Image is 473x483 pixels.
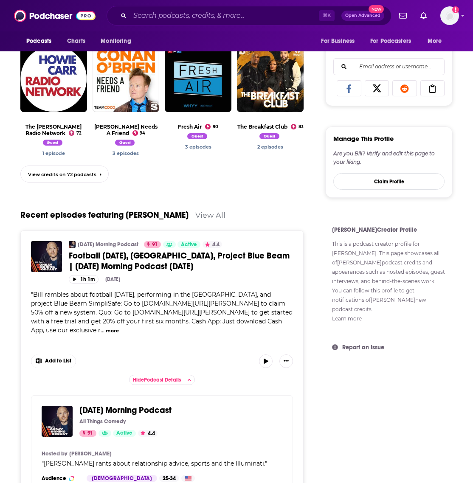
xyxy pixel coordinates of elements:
input: Search podcasts, credits, & more... [130,9,319,22]
a: Bill Burr [115,141,137,147]
a: Share on X/Twitter [365,80,389,96]
a: Bill Burr [43,141,65,147]
a: Football [DATE], [GEOGRAPHIC_DATA], Project Blue Beam | [DATE] Morning Podcast [DATE] [69,250,293,272]
span: Guest [187,133,207,139]
a: 83 [291,124,304,129]
a: 91 [79,430,96,437]
span: ... [101,326,104,334]
button: Report an issue [332,344,446,351]
span: Monitoring [101,35,131,47]
a: Show notifications dropdown [396,8,410,23]
a: [DATE] Morning Podcast [79,406,172,415]
p: All Things Comedy [79,418,126,425]
button: more [106,327,119,334]
span: [DATE] Morning Podcast [79,405,172,416]
span: For Business [321,35,355,47]
span: Guest [43,140,63,146]
div: 25-34 [159,475,179,482]
div: [DEMOGRAPHIC_DATA] [87,475,157,482]
a: View credits on 72 podcasts [20,166,109,183]
a: Recent episodes featuring [PERSON_NAME] [20,210,189,220]
span: Bill rambles about football [DATE], performing in the [GEOGRAPHIC_DATA], and project Blue Beam Si... [31,291,293,334]
span: 83 [298,125,304,129]
button: open menu [365,33,423,49]
div: [DATE] [105,276,120,282]
span: Open Advanced [345,14,380,18]
a: Show additional information [332,315,362,322]
a: Bill Burr [185,144,211,150]
div: Search podcasts, credits, & more... [107,6,391,25]
span: New [369,5,384,13]
a: Active [113,430,136,437]
a: Fresh Air [178,124,202,130]
span: 72 [76,132,82,135]
h3: Manage This Profile [333,135,394,143]
a: Conan O’Brien Needs A Friend [94,124,158,136]
a: Bill Burr [257,144,283,150]
span: Podcasts [26,35,51,47]
a: Share on Reddit [392,80,417,96]
a: Show notifications dropdown [417,8,430,23]
a: Bill Burr [113,150,139,156]
a: 72 [69,130,82,136]
img: Football Sunday, Middle East, Project Blue Beam | Monday Morning Podcast 9-29-25 [31,241,62,272]
img: Podchaser - Follow, Share and Rate Podcasts [14,8,96,24]
span: View credits on 72 podcasts [28,171,96,177]
span: Hide Podcast Details [133,377,181,383]
a: Monday Morning Podcast [69,241,76,248]
a: [DATE] Morning Podcast [78,241,138,248]
button: open menu [315,33,365,49]
span: " " [42,460,267,467]
a: [PERSON_NAME] [332,250,377,256]
span: Guest [115,140,135,146]
span: Logged in as sashagoldin [440,6,459,25]
button: Show profile menu [440,6,459,25]
div: Search followers [333,58,445,75]
a: View All [195,211,225,219]
span: Active [116,429,132,438]
p: This is a podcast creator profile for . This page showcases all of [PERSON_NAME] podcast credits ... [332,239,446,323]
h4: Hosted by [42,450,67,457]
a: 94 [132,130,146,136]
a: Monday Morning Podcast [42,406,73,437]
a: Bill Burr [187,135,209,140]
button: Show More Button [31,354,76,368]
span: 90 [213,125,218,129]
a: 91 [144,241,161,248]
span: More [428,35,442,47]
span: For Podcasters [370,35,411,47]
span: Add to List [45,358,71,364]
a: [PERSON_NAME] [69,450,112,457]
h4: [PERSON_NAME] Creator Profile [332,226,446,233]
input: Email address or username... [341,59,437,75]
button: open menu [95,33,142,49]
span: 94 [140,132,145,135]
span: 91 [152,241,158,249]
a: 90 [205,124,218,129]
a: The Howie Carr Radio Network [25,124,82,136]
a: Copy Link [420,80,445,96]
button: 1h 1m [69,275,99,283]
span: " [31,291,293,334]
button: HidePodcast Details [129,375,195,385]
div: Are you Bill? Verify and edit this page to your liking. [333,149,445,166]
a: Bill Burr [259,135,282,140]
span: 91 [87,429,93,438]
button: open menu [422,33,453,49]
span: Active [181,241,197,249]
button: Open AdvancedNew [341,11,384,21]
a: Active [177,241,200,248]
a: Share on Facebook [337,80,361,96]
span: Charts [67,35,85,47]
svg: Add a profile image [452,6,459,13]
span: Guest [259,133,279,139]
a: Charts [62,33,90,49]
button: 4.4 [203,241,222,248]
button: 4.4 [138,430,158,437]
button: open menu [20,33,62,49]
a: Bill Burr [42,150,65,156]
img: User Profile [440,6,459,25]
span: ⌘ K [319,10,335,21]
button: Show More Button [279,354,293,368]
